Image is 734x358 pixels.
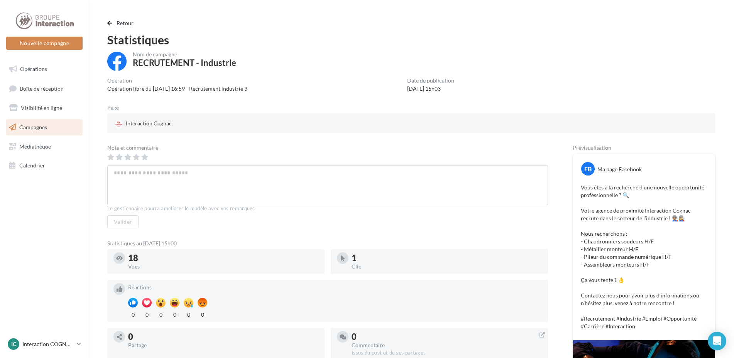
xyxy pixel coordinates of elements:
[19,124,47,130] span: Campagnes
[128,309,138,319] div: 0
[107,215,139,228] button: Valider
[5,157,84,174] a: Calendrier
[113,118,312,130] a: Interaction Cognac
[107,105,125,110] div: Page
[107,145,548,150] div: Note et commentaire
[5,100,84,116] a: Visibilité en ligne
[19,162,45,169] span: Calendrier
[107,205,548,212] div: Le gestionnaire pourra améliorer le modèle avec vos remarques
[107,78,247,83] div: Opération
[5,119,84,135] a: Campagnes
[107,34,715,46] div: Statistiques
[128,343,318,348] div: Partage
[597,165,642,173] div: Ma page Facebook
[20,66,47,72] span: Opérations
[11,340,16,348] span: IC
[352,264,542,269] div: Clic
[184,309,193,319] div: 0
[6,37,83,50] button: Nouvelle campagne
[128,285,542,290] div: Réactions
[133,59,236,67] div: RECRUTEMENT - Industrie
[21,105,62,111] span: Visibilité en ligne
[5,80,84,97] a: Boîte de réception
[170,309,179,319] div: 0
[581,162,595,176] div: FB
[107,19,137,28] button: Retour
[128,333,318,341] div: 0
[128,254,318,262] div: 18
[117,20,134,26] span: Retour
[5,138,84,155] a: Médiathèque
[573,145,715,150] div: Prévisualisation
[581,184,707,330] p: Vous êtes à la recherche d’une nouvelle opportunité professionnelle ? 🔍 Votre agence de proximité...
[20,85,64,91] span: Boîte de réception
[113,118,173,130] div: Interaction Cognac
[5,61,84,77] a: Opérations
[19,143,51,149] span: Médiathèque
[352,343,542,348] div: Commentaire
[107,241,548,246] div: Statistiques au [DATE] 15h00
[708,332,726,350] div: Open Intercom Messenger
[156,309,166,319] div: 0
[407,85,454,93] div: [DATE] 15h03
[6,337,83,351] a: IC Interaction COGNAC
[352,333,542,341] div: 0
[133,52,236,57] div: Nom de campagne
[107,85,247,93] div: Opération libre du [DATE] 16:59 - Recrutement industrie 3
[352,254,542,262] div: 1
[198,309,207,319] div: 0
[22,340,74,348] p: Interaction COGNAC
[142,309,152,319] div: 0
[352,350,542,356] div: Issus du post et de ses partages
[128,264,318,269] div: Vues
[407,78,454,83] div: Date de publication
